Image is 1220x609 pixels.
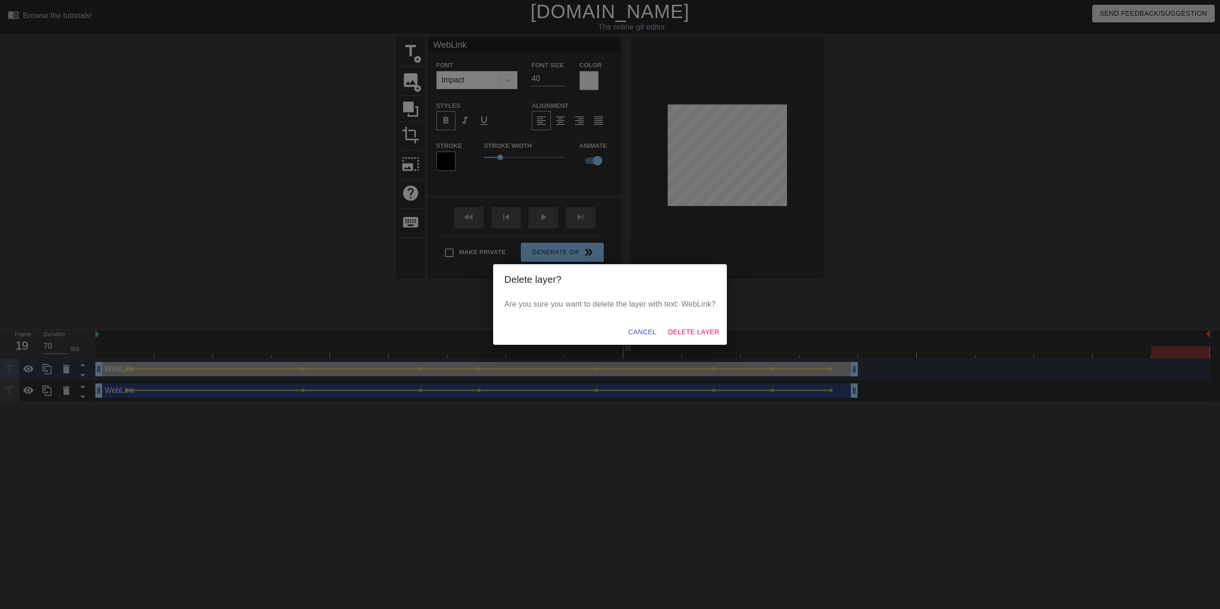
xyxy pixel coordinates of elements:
[668,326,719,338] span: Delete Layer
[505,299,716,310] p: Are you sure you want to delete the layer with text: WebLink?
[628,326,656,338] span: Cancel
[624,323,660,341] button: Cancel
[505,272,716,287] h2: Delete layer?
[664,323,723,341] button: Delete Layer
